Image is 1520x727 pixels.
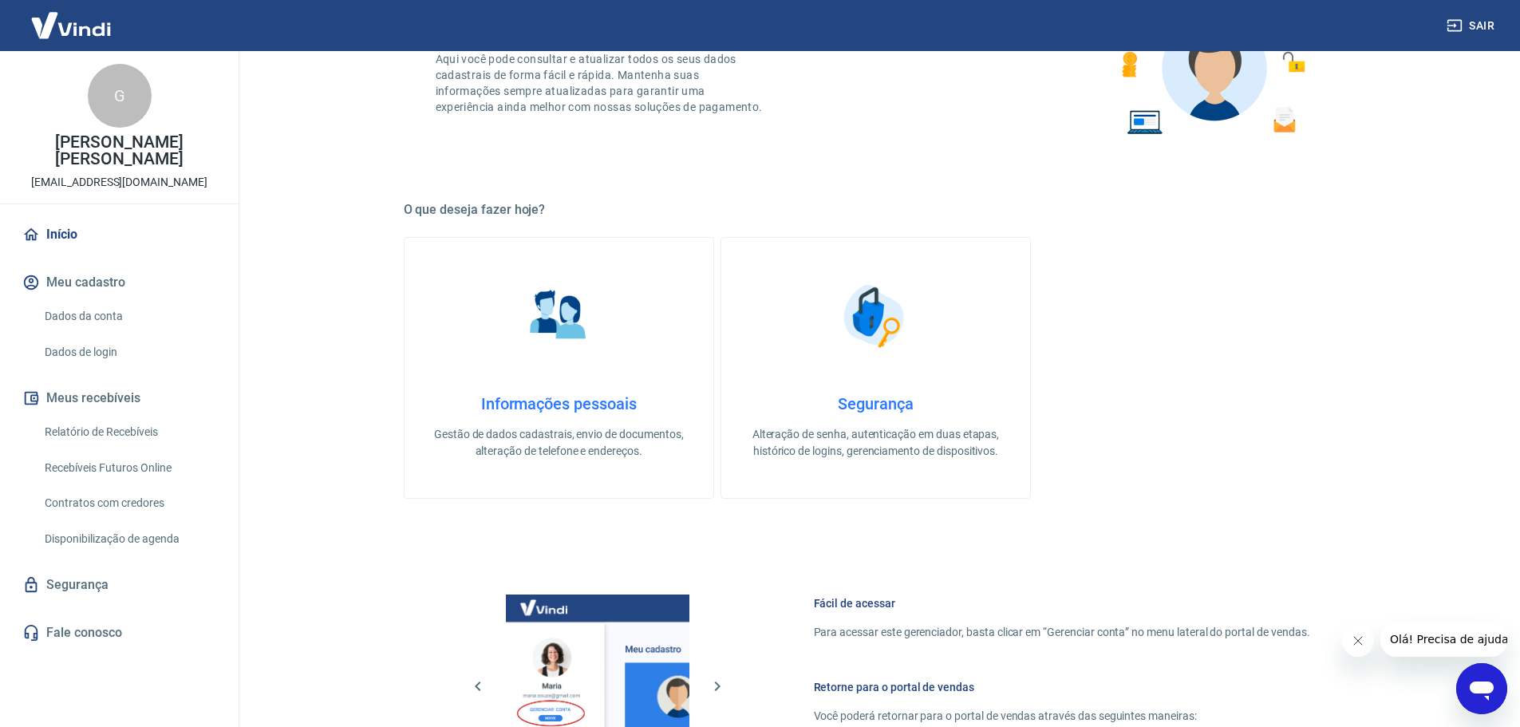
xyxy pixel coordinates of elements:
a: Informações pessoaisInformações pessoaisGestão de dados cadastrais, envio de documentos, alteraçã... [404,237,714,499]
a: SegurançaSegurançaAlteração de senha, autenticação em duas etapas, histórico de logins, gerenciam... [721,237,1031,499]
h4: Informações pessoais [430,394,688,413]
p: Alteração de senha, autenticação em duas etapas, histórico de logins, gerenciamento de dispositivos. [747,426,1005,460]
iframe: Mensagem da empresa [1380,622,1507,657]
button: Sair [1443,11,1501,41]
a: Contratos com credores [38,487,219,520]
a: Dados de login [38,336,219,369]
a: Segurança [19,567,219,603]
h6: Fácil de acessar [814,595,1310,611]
iframe: Botão para abrir a janela de mensagens [1456,663,1507,714]
p: Para acessar este gerenciador, basta clicar em “Gerenciar conta” no menu lateral do portal de ven... [814,624,1310,641]
a: Fale conosco [19,615,219,650]
a: Início [19,217,219,252]
p: Gestão de dados cadastrais, envio de documentos, alteração de telefone e endereços. [430,426,688,460]
a: Relatório de Recebíveis [38,416,219,448]
h4: Segurança [747,394,1005,413]
iframe: Fechar mensagem [1342,625,1374,657]
span: Olá! Precisa de ajuda? [10,11,134,24]
img: Informações pessoais [519,276,598,356]
div: G [88,64,152,128]
p: Você poderá retornar para o portal de vendas através das seguintes maneiras: [814,708,1310,725]
button: Meu cadastro [19,265,219,300]
a: Recebíveis Futuros Online [38,452,219,484]
p: [EMAIL_ADDRESS][DOMAIN_NAME] [31,174,207,191]
p: [PERSON_NAME] [PERSON_NAME] [13,134,226,168]
button: Meus recebíveis [19,381,219,416]
p: Aqui você pode consultar e atualizar todos os seus dados cadastrais de forma fácil e rápida. Mant... [436,51,766,115]
h5: O que deseja fazer hoje? [404,202,1348,218]
img: Vindi [19,1,123,49]
a: Disponibilização de agenda [38,523,219,555]
h6: Retorne para o portal de vendas [814,679,1310,695]
a: Dados da conta [38,300,219,333]
img: Segurança [835,276,915,356]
